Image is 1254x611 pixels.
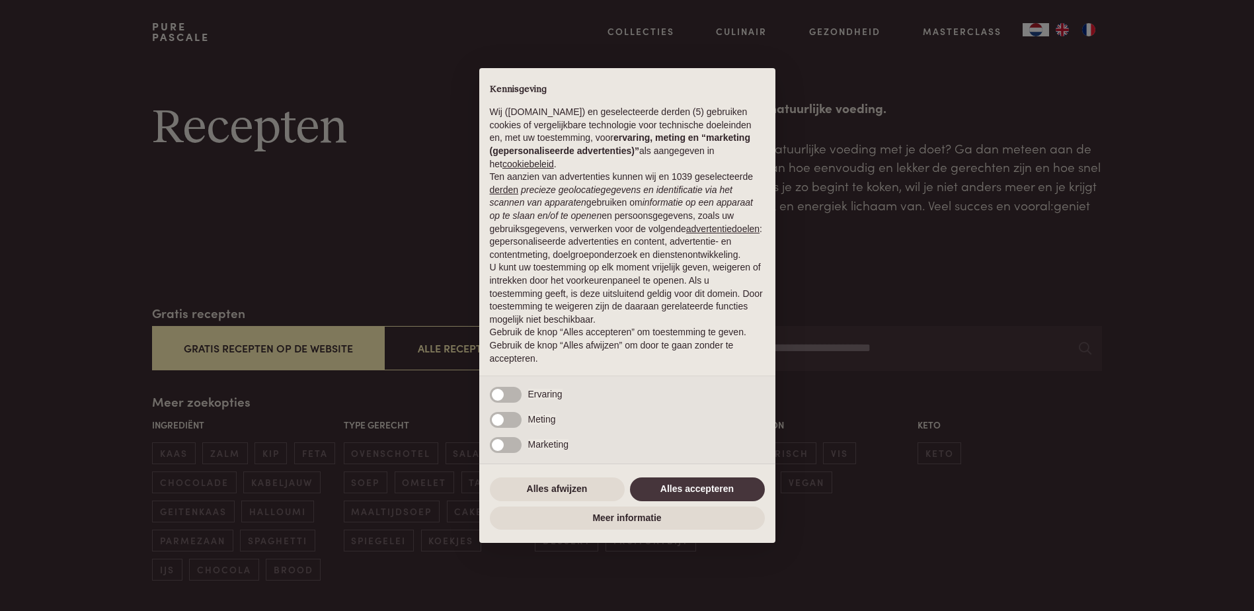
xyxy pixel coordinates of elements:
[490,184,519,197] button: derden
[502,159,554,169] a: cookiebeleid
[490,326,765,365] p: Gebruik de knop “Alles accepteren” om toestemming te geven. Gebruik de knop “Alles afwijzen” om d...
[490,184,732,208] em: precieze geolocatiegegevens en identificatie via het scannen van apparaten
[490,106,765,171] p: Wij ([DOMAIN_NAME]) en geselecteerde derden (5) gebruiken cookies of vergelijkbare technologie vo...
[490,261,765,326] p: U kunt uw toestemming op elk moment vrijelijk geven, weigeren of intrekken door het voorkeurenpan...
[490,132,750,156] strong: ervaring, meting en “marketing (gepersonaliseerde advertenties)”
[686,223,760,236] button: advertentiedoelen
[490,507,765,530] button: Meer informatie
[490,171,765,261] p: Ten aanzien van advertenties kunnen wij en 1039 geselecteerde gebruiken om en persoonsgegevens, z...
[528,389,563,399] span: Ervaring
[630,477,765,501] button: Alles accepteren
[490,477,625,501] button: Alles afwijzen
[528,414,556,425] span: Meting
[528,439,568,450] span: Marketing
[490,197,754,221] em: informatie op een apparaat op te slaan en/of te openen
[490,84,765,96] h2: Kennisgeving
